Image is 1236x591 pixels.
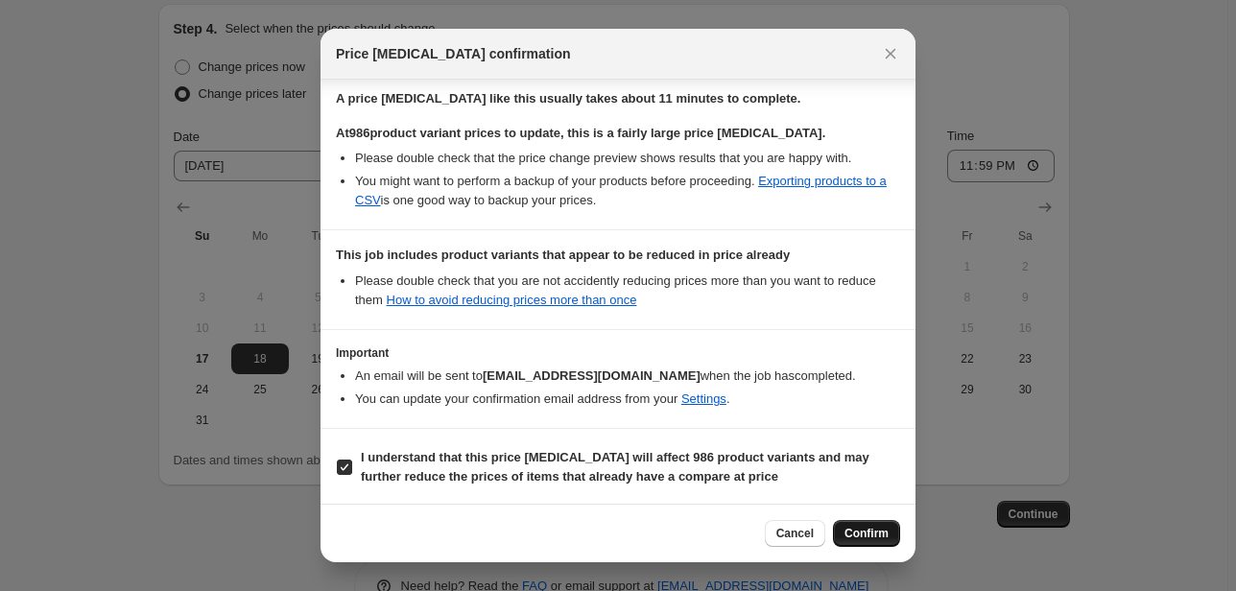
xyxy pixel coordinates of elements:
h3: Important [336,345,900,361]
b: [EMAIL_ADDRESS][DOMAIN_NAME] [483,368,701,383]
li: Please double check that the price change preview shows results that you are happy with. [355,149,900,168]
b: This job includes product variants that appear to be reduced in price already [336,248,790,262]
a: Exporting products to a CSV [355,174,887,207]
span: Cancel [776,526,814,541]
li: Please double check that you are not accidently reducing prices more than you want to reduce them [355,272,900,310]
b: I understand that this price [MEDICAL_DATA] will affect 986 product variants and may further redu... [361,450,869,484]
button: Close [877,40,904,67]
span: Confirm [844,526,889,541]
li: You can update your confirmation email address from your . [355,390,900,409]
b: A price [MEDICAL_DATA] like this usually takes about 11 minutes to complete. [336,91,800,106]
button: Cancel [765,520,825,547]
li: You might want to perform a backup of your products before proceeding. is one good way to backup ... [355,172,900,210]
a: Settings [681,391,726,406]
b: At 986 product variant prices to update, this is a fairly large price [MEDICAL_DATA]. [336,126,825,140]
button: Confirm [833,520,900,547]
a: How to avoid reducing prices more than once [387,293,637,307]
li: An email will be sent to when the job has completed . [355,366,900,386]
span: Price [MEDICAL_DATA] confirmation [336,44,571,63]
